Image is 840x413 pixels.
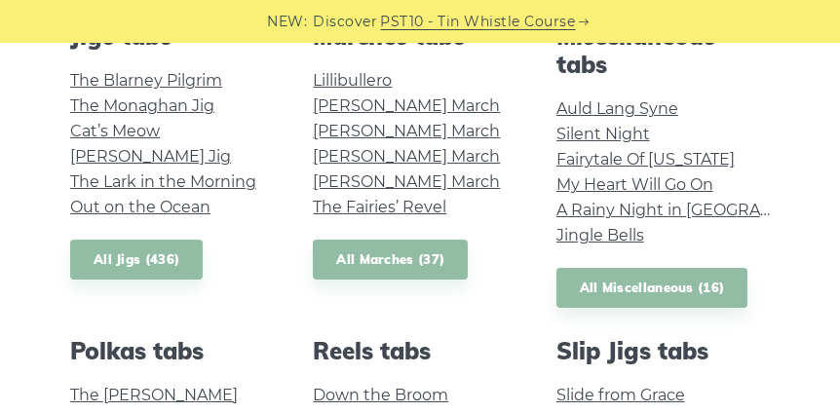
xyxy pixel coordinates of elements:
a: Fairytale Of [US_STATE] [556,150,735,169]
h2: Slip Jigs tabs [556,337,770,365]
a: Cat’s Meow [70,122,160,140]
a: All Miscellaneous (16) [556,268,748,308]
a: [PERSON_NAME] March [313,147,500,166]
a: Jingle Bells [556,226,644,244]
a: [PERSON_NAME] March [313,172,500,191]
span: NEW: [268,11,308,33]
a: The [PERSON_NAME] [70,386,238,404]
a: [PERSON_NAME] Jig [70,147,231,166]
a: The Blarney Pilgrim [70,71,222,90]
a: All Jigs (436) [70,240,203,280]
a: The Fairies’ Revel [313,198,446,216]
a: [PERSON_NAME] March [313,122,500,140]
a: Auld Lang Syne [556,99,678,118]
a: [PERSON_NAME] March [313,96,500,115]
span: Discover [314,11,378,33]
h2: Miscellaneous tabs [556,22,770,79]
a: All Marches (37) [313,240,468,280]
a: Lillibullero [313,71,392,90]
a: Out on the Ocean [70,198,210,216]
a: Down the Broom [313,386,448,404]
a: The Monaghan Jig [70,96,214,115]
a: My Heart Will Go On [556,175,713,194]
a: Slide from Grace [556,386,685,404]
a: PST10 - Tin Whistle Course [381,11,576,33]
a: Silent Night [556,125,650,143]
h2: Reels tabs [313,337,526,365]
a: The Lark in the Morning [70,172,256,191]
h2: Polkas tabs [70,337,284,365]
